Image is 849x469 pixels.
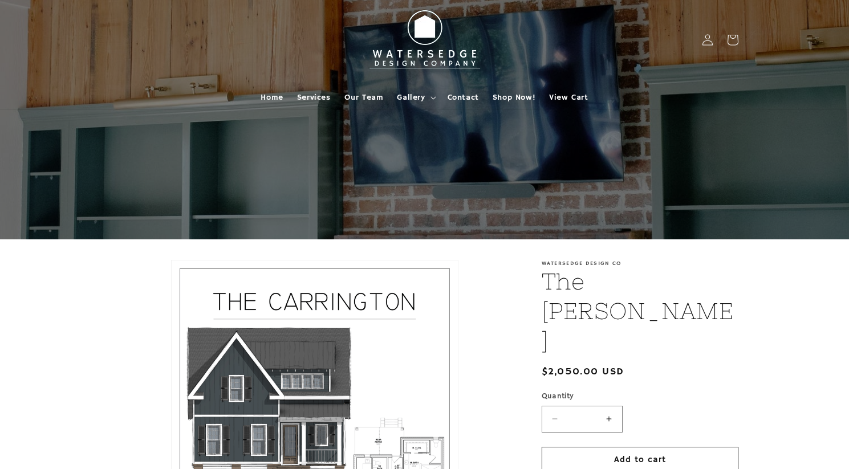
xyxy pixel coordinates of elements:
span: $2,050.00 USD [542,364,624,380]
span: Contact [448,92,479,103]
span: Shop Now! [493,92,535,103]
h1: The [PERSON_NAME] [542,267,738,356]
img: Watersedge Design Co [362,5,488,75]
span: Home [261,92,283,103]
a: Home [254,85,290,109]
a: Contact [441,85,486,109]
a: Shop Now! [486,85,542,109]
span: Gallery [397,92,425,103]
span: Services [297,92,331,103]
span: View Cart [549,92,588,103]
a: Our Team [338,85,391,109]
a: View Cart [542,85,595,109]
a: Services [290,85,338,109]
summary: Gallery [390,85,440,109]
span: Our Team [344,92,384,103]
p: Watersedge Design Co [542,260,738,267]
label: Quantity [542,391,738,402]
